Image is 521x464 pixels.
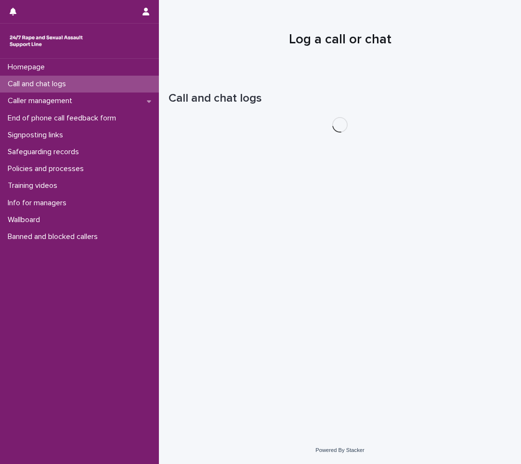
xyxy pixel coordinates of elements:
p: Info for managers [4,199,74,208]
h1: Log a call or chat [169,32,511,48]
p: End of phone call feedback form [4,114,124,123]
p: Call and chat logs [4,80,74,89]
p: Training videos [4,181,65,190]
a: Powered By Stacker [315,447,364,453]
p: Signposting links [4,131,71,140]
h1: Call and chat logs [169,92,511,106]
p: Wallboard [4,215,48,225]
p: Homepage [4,63,52,72]
img: rhQMoQhaT3yELyF149Cw [8,31,85,51]
p: Safeguarding records [4,147,87,157]
p: Banned and blocked callers [4,232,105,241]
p: Policies and processes [4,164,91,173]
p: Caller management [4,96,80,106]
